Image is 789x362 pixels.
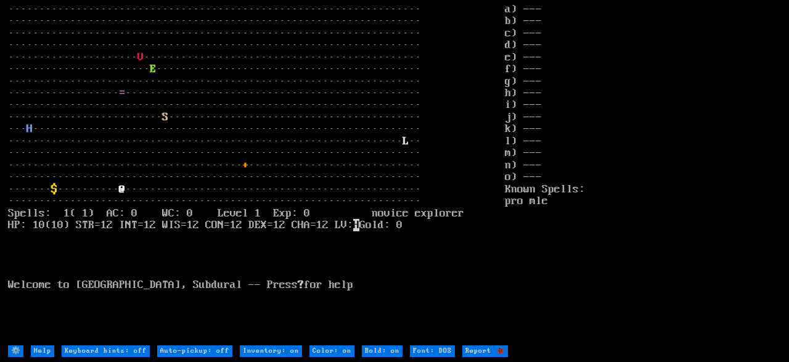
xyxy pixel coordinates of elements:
font: E [150,63,156,75]
input: Inventory: on [240,345,302,357]
font: H [27,123,33,135]
stats: a) --- b) --- c) --- d) --- e) --- f) --- g) --- h) --- i) --- j) --- k) --- l) --- m) --- n) ---... [505,4,781,344]
font: L [403,135,409,147]
input: ⚙️ [8,345,23,357]
input: Help [31,345,54,357]
input: Bold: on [362,345,403,357]
font: + [242,159,248,171]
input: Font: DOS [410,345,455,357]
larn: ··································································· ·····························... [8,4,505,344]
input: Auto-pickup: off [157,345,232,357]
font: = [119,87,125,99]
font: @ [119,183,125,195]
font: V [137,51,144,64]
input: Color: on [309,345,354,357]
b: ? [298,279,304,291]
input: Keyboard hints: off [62,345,150,357]
mark: H [353,219,359,231]
font: S [162,111,168,123]
font: $ [51,183,57,195]
input: Report 🐞 [462,345,508,357]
